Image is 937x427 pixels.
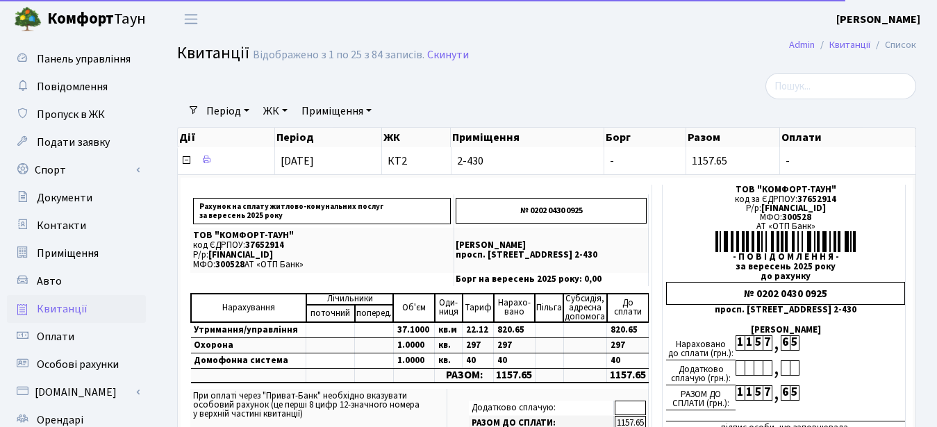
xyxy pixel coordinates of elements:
div: , [772,385,781,401]
div: 5 [790,385,799,401]
span: - [610,153,614,169]
a: Подати заявку [7,128,146,156]
div: Р/р: [666,204,905,213]
div: 6 [781,335,790,351]
div: Додатково сплачую (грн.): [666,360,736,385]
td: поперед. [355,305,393,322]
td: 297 [463,337,494,353]
td: Утримання/управління [191,322,306,338]
a: Спорт [7,156,146,184]
span: Документи [37,190,92,206]
th: Разом [686,128,780,147]
th: Дії [178,128,275,147]
div: РАЗОМ ДО СПЛАТИ (грн.): [666,385,736,410]
p: просп. [STREET_ADDRESS] 2-430 [456,251,647,260]
td: 37.1000 [393,322,435,338]
div: 1 [736,385,745,401]
span: Панель управління [37,51,131,67]
td: Лічильники [306,294,394,305]
a: [PERSON_NAME] [836,11,920,28]
a: Оплати [7,323,146,351]
div: 7 [763,335,772,351]
div: МФО: [666,213,905,222]
td: поточний [306,305,355,322]
td: РАЗОМ: [435,368,494,383]
div: за вересень 2025 року [666,262,905,271]
span: 300528 [782,211,811,224]
p: № 0202 0430 0925 [456,198,647,224]
a: Документи [7,184,146,212]
a: Особові рахунки [7,351,146,378]
td: 1157.65 [607,368,649,383]
div: 5 [754,385,763,401]
a: Повідомлення [7,73,146,101]
td: Оди- ниця [435,294,463,322]
td: 1.0000 [393,337,435,353]
td: 820.65 [607,322,649,338]
td: Нарахування [191,294,306,322]
span: [FINANCIAL_ID] [761,202,826,215]
a: Панель управління [7,45,146,73]
span: Авто [37,274,62,289]
td: Охорона [191,337,306,353]
span: 37652914 [797,193,836,206]
div: 5 [790,335,799,351]
td: 1.0000 [393,353,435,368]
td: Нарахо- вано [494,294,536,322]
td: 297 [607,337,649,353]
span: Подати заявку [37,135,110,150]
div: 7 [763,385,772,401]
span: Пропуск в ЖК [37,107,105,122]
div: [PERSON_NAME] [666,326,905,335]
a: Період [201,99,255,123]
td: 40 [494,353,536,368]
span: Оплати [37,329,74,344]
span: [FINANCIAL_ID] [208,249,273,261]
div: Відображено з 1 по 25 з 84 записів. [253,49,424,62]
th: Приміщення [451,128,604,147]
td: 1157.65 [494,368,536,383]
a: Скинути [427,49,469,62]
td: 297 [494,337,536,353]
span: 2-430 [457,156,598,167]
p: код ЄДРПОУ: [193,241,451,250]
span: Квитанції [37,301,88,317]
li: Список [870,37,916,53]
a: Авто [7,267,146,295]
div: - П О В І Д О М Л Е Н Н Я - [666,253,905,262]
div: 1 [745,385,754,401]
th: Оплати [780,128,916,147]
span: [DATE] [281,153,314,169]
a: Квитанції [7,295,146,323]
td: Додатково сплачую: [469,401,614,415]
div: ТОВ "КОМФОРТ-ТАУН" [666,185,905,194]
th: ЖК [382,128,451,147]
td: кв. [435,353,463,368]
span: Повідомлення [37,79,108,94]
div: № 0202 0430 0925 [666,282,905,305]
span: 300528 [215,258,244,271]
p: Р/р: [193,251,451,260]
div: до рахунку [666,272,905,281]
span: КТ2 [388,156,445,167]
div: Нараховано до сплати (грн.): [666,335,736,360]
td: кв.м [435,322,463,338]
p: ТОВ "КОМФОРТ-ТАУН" [193,231,451,240]
span: Таун [47,8,146,31]
td: Об'єм [393,294,435,322]
th: Борг [604,128,686,147]
p: Борг на вересень 2025 року: 0,00 [456,275,647,284]
div: код за ЄДРПОУ: [666,195,905,204]
div: 1 [736,335,745,351]
a: Приміщення [296,99,377,123]
td: кв. [435,337,463,353]
td: 820.65 [494,322,536,338]
span: Приміщення [37,246,99,261]
div: 6 [781,385,790,401]
div: 5 [754,335,763,351]
input: Пошук... [765,73,916,99]
td: Домофонна система [191,353,306,368]
nav: breadcrumb [768,31,937,60]
div: АТ «ОТП Банк» [666,222,905,231]
td: Тариф [463,294,494,322]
